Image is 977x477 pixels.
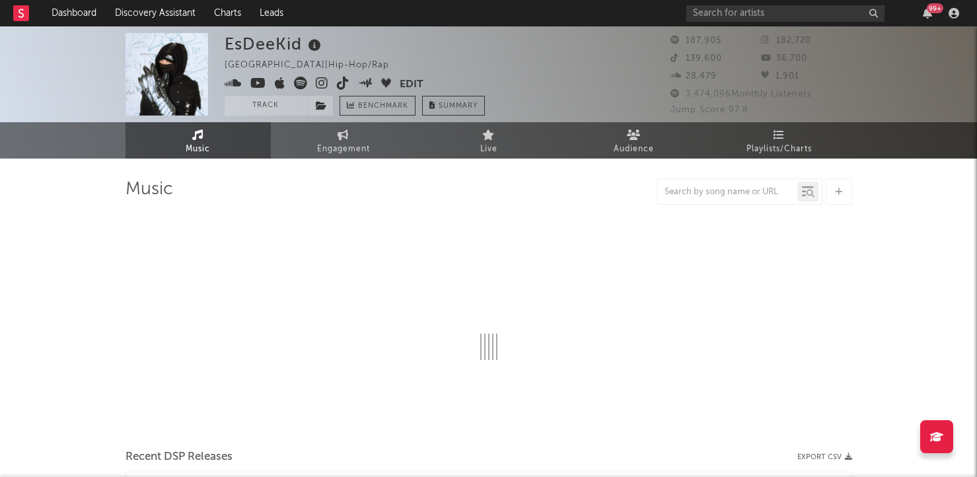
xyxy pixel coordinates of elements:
[225,96,307,116] button: Track
[670,106,748,114] span: Jump Score: 97.8
[317,141,370,157] span: Engagement
[686,5,885,22] input: Search for artists
[670,36,721,45] span: 187,905
[761,36,811,45] span: 182,720
[797,453,852,461] button: Export CSV
[358,98,408,114] span: Benchmark
[480,141,497,157] span: Live
[126,122,271,159] a: Music
[670,90,812,98] span: 3,474,096 Monthly Listeners
[561,122,707,159] a: Audience
[186,141,210,157] span: Music
[614,141,654,157] span: Audience
[923,8,932,18] button: 99+
[439,102,478,110] span: Summary
[126,449,233,465] span: Recent DSP Releases
[400,77,423,93] button: Edit
[416,122,561,159] a: Live
[761,72,799,81] span: 1,901
[422,96,485,116] button: Summary
[340,96,416,116] a: Benchmark
[225,57,404,73] div: [GEOGRAPHIC_DATA] | Hip-Hop/Rap
[746,141,812,157] span: Playlists/Charts
[761,54,807,63] span: 36,700
[670,54,722,63] span: 139,600
[927,3,943,13] div: 99 +
[271,122,416,159] a: Engagement
[658,187,797,198] input: Search by song name or URL
[225,33,324,55] div: EsDeeKid
[707,122,852,159] a: Playlists/Charts
[670,72,717,81] span: 28,479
